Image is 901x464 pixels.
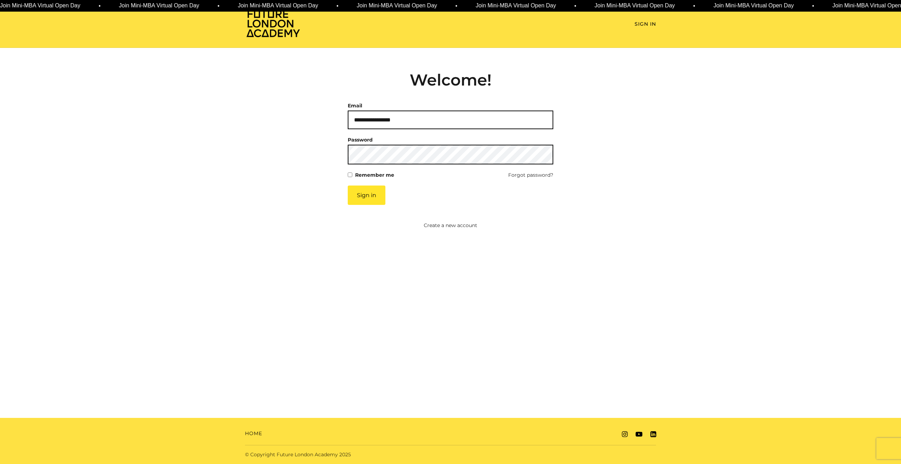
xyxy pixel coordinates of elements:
[635,20,656,28] a: Sign In
[508,170,553,180] a: Forgot password?
[693,2,695,10] span: •
[355,170,394,180] label: Remember me
[348,135,373,145] label: Password
[336,2,339,10] span: •
[348,101,362,111] label: Email
[348,70,553,89] h2: Welcome!
[574,2,576,10] span: •
[812,2,814,10] span: •
[314,222,588,229] a: Create a new account
[455,2,457,10] span: •
[218,2,220,10] span: •
[348,186,354,371] label: If you are a human, ignore this field
[245,9,301,38] img: Home Page
[348,186,385,205] button: Sign in
[239,451,450,458] div: © Copyright Future London Academy 2025
[99,2,101,10] span: •
[245,430,262,437] a: Home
